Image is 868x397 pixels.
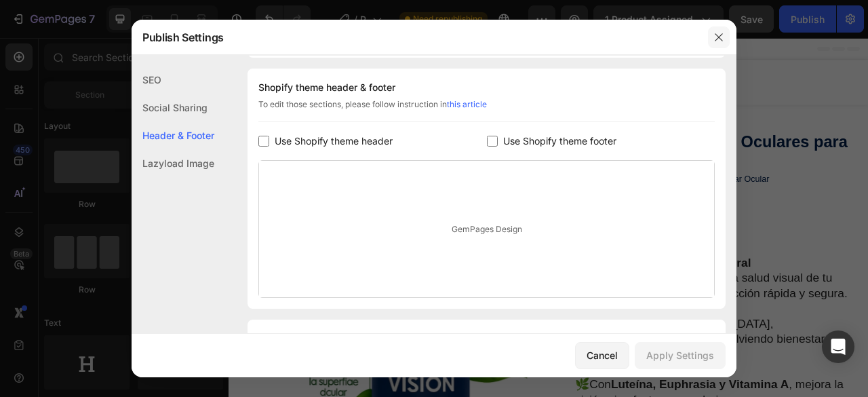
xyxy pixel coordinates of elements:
p: Regenerador Celular Ocular [440,170,799,190]
div: Open Intercom Messenger [822,330,854,363]
div: Cancel [587,348,618,362]
span: Add new variant [313,56,375,66]
div: Lazyload Image [132,149,214,177]
span: Use Shopify theme footer [503,133,616,149]
button: <p><span style="font-size:15px;">OBTENER OFERTA Y PAGAR AL RECIBIR</span></p> [545,34,806,75]
span: sync data [387,56,425,66]
strong: Pets Visión [440,297,520,314]
div: Apply Settings [646,348,714,362]
div: GemPages Design [259,161,714,297]
span: Use Shopify theme header [275,133,393,149]
div: Social Sharing [132,94,214,121]
div: Shopify theme header & footer [258,79,715,96]
strong: HOT SALE [452,258,500,269]
p: 🚨 protege y mejora la salud visual de tu mascota con una fórmula de acción rápida y segura. [440,277,799,335]
div: Lazyload Image [258,330,715,347]
h1: Pets Visión™ - Gotas Oculares para Mascotas [54,46,203,67]
strong: 🔥¡CORRE QUE SE ACABA!🔥 [440,199,590,210]
span: or [375,56,425,66]
button: Cancel [575,342,629,369]
span: 🔖 [440,258,500,269]
div: Rich Text Editor. Editing area: main [439,169,800,191]
strong: Alivio ocular rápido y natural [458,278,664,295]
u: Clasificado 4,7 estrellas (159 reseñas) [494,219,644,229]
div: Header & Footer [132,121,214,149]
strong: 🔥HASTA 40% OFF [440,248,533,259]
span: ¡Por tiempo limitado! Aprovecha esta oferta [440,238,622,249]
a: this article [447,99,487,109]
div: $89.900,00 [211,48,269,66]
div: Publish Settings [132,20,701,55]
p: Setup options like colors, sizes with product variant. [313,42,526,68]
div: SEO [132,66,214,94]
button: Apply Settings [635,342,726,369]
h1: Pets Visión™ - Gotas Oculares para Mascotas [439,117,800,173]
span: OBTENER OFERTA Y PAGAR AL RECIBIR [574,48,776,59]
div: To edit those sections, please follow instruction in [258,98,715,122]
